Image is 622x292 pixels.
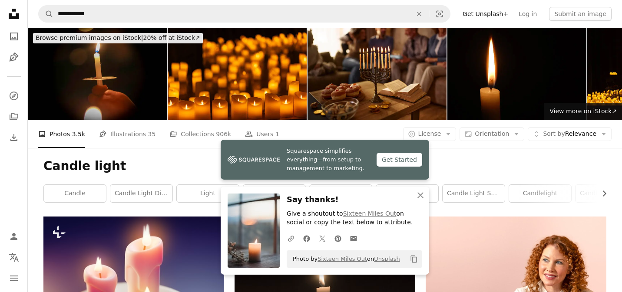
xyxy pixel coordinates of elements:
a: Download History [5,129,23,146]
button: Submit an image [549,7,612,21]
span: Relevance [543,130,596,138]
a: candlelight [509,185,571,202]
a: Share over email [346,230,361,247]
img: a black woman holding a lit candle in her hand [28,28,167,120]
span: Orientation [475,130,509,137]
a: Unsplash [374,256,400,262]
div: 20% off at iStock ↗ [33,33,203,43]
span: 906k [216,129,231,139]
a: Share on Facebook [299,230,314,247]
span: Browse premium images on iStock | [36,34,143,41]
h3: Say thanks! [287,194,422,206]
button: Language [5,249,23,266]
a: Users 1 [245,120,279,148]
button: Orientation [460,127,524,141]
span: License [418,130,441,137]
a: candle light dinner [110,185,172,202]
img: blurred symphonic orchestra on stage with lots of candles [168,28,307,120]
a: Get Unsplash+ [457,7,513,21]
span: Photo by on [288,252,400,266]
button: scroll list to the right [596,185,606,202]
a: lighted candle [235,272,415,280]
img: file-1747939142011-51e5cc87e3c9 [228,153,280,166]
h1: Candle light [43,158,606,174]
a: Share on Twitter [314,230,330,247]
a: Home — Unsplash [5,5,23,24]
a: Collections 906k [169,120,231,148]
a: Log in [513,7,542,21]
span: 35 [148,129,156,139]
a: Log in / Sign up [5,228,23,245]
a: Browse premium images on iStock|20% off at iStock↗ [28,28,208,49]
button: Clear [410,6,429,22]
p: Give a shoutout to on social or copy the text below to attribute. [287,210,422,227]
a: Sixteen Miles Out [343,210,397,217]
form: Find visuals sitewide [38,5,450,23]
span: Squarespace simplifies everything—from setup to management to marketing. [287,147,370,173]
button: Menu [5,269,23,287]
a: Share on Pinterest [330,230,346,247]
a: Sixteen Miles Out [318,256,367,262]
button: Sort byRelevance [528,127,612,141]
div: Get Started [377,153,422,167]
a: Explore [5,87,23,105]
a: light [177,185,239,202]
span: 1 [275,129,279,139]
a: View more on iStock↗ [544,103,622,120]
a: candle [44,185,106,202]
button: Search Unsplash [39,6,53,22]
button: Visual search [429,6,450,22]
a: Illustrations [5,49,23,66]
img: Traditional food and menorah for Hanukkah. [308,28,447,120]
a: Illustrations 35 [99,120,155,148]
a: three lit candles on a plate on a table [43,263,224,271]
span: View more on iStock ↗ [549,108,617,115]
img: Single candle flame on horizontal black background [447,28,586,120]
button: Copy to clipboard [407,252,421,266]
a: candle light service [443,185,505,202]
span: Sort by [543,130,565,137]
a: Photos [5,28,23,45]
button: License [403,127,457,141]
a: Collections [5,108,23,125]
a: Squarespace simplifies everything—from setup to management to marketing.Get Started [221,140,429,180]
